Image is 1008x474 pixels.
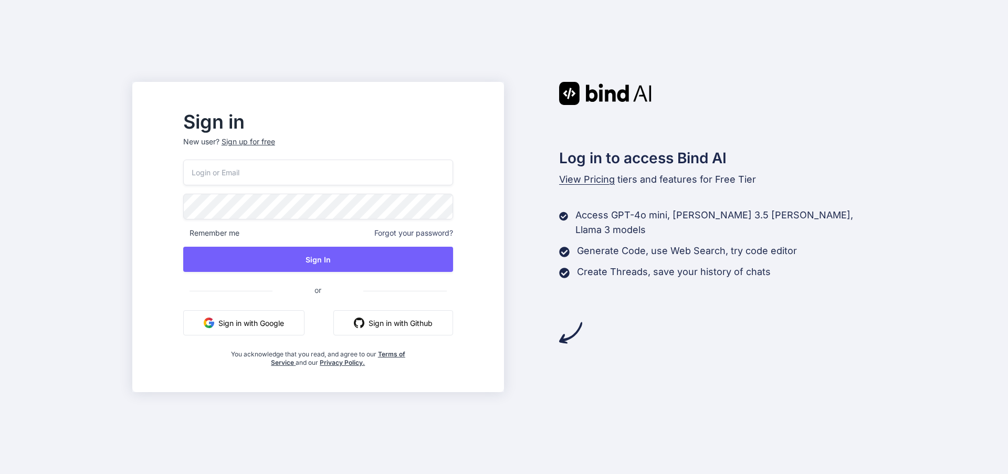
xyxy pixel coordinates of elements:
span: View Pricing [559,174,615,185]
span: Remember me [183,228,239,238]
div: You acknowledge that you read, and agree to our and our [228,344,408,367]
p: Create Threads, save your history of chats [577,265,771,279]
button: Sign in with Google [183,310,304,335]
h2: Log in to access Bind AI [559,147,876,169]
h2: Sign in [183,113,453,130]
a: Privacy Policy. [320,359,365,366]
span: Forgot your password? [374,228,453,238]
p: Generate Code, use Web Search, try code editor [577,244,797,258]
img: Bind AI logo [559,82,652,105]
input: Login or Email [183,160,453,185]
p: tiers and features for Free Tier [559,172,876,187]
a: Terms of Service [271,350,405,366]
div: Sign up for free [222,136,275,147]
img: google [204,318,214,328]
p: New user? [183,136,453,160]
button: Sign in with Github [333,310,453,335]
span: or [272,277,363,303]
img: arrow [559,321,582,344]
p: Access GPT-4o mini, [PERSON_NAME] 3.5 [PERSON_NAME], Llama 3 models [575,208,876,237]
button: Sign In [183,247,453,272]
img: github [354,318,364,328]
